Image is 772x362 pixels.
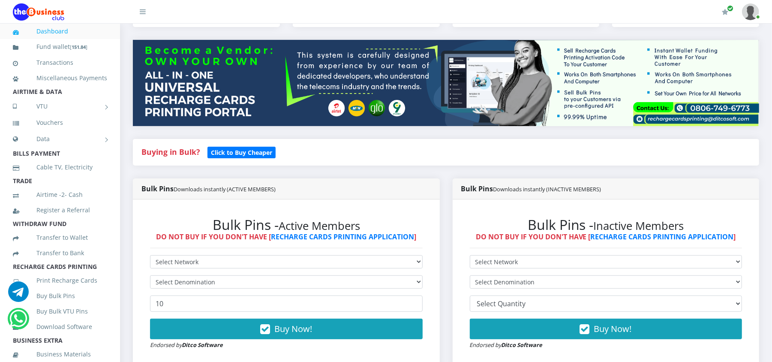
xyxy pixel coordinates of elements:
small: Inactive Members [594,218,684,233]
small: Endorsed by [470,341,543,349]
a: Fund wallet[151.84] [13,37,107,57]
button: Buy Now! [470,319,742,339]
b: Click to Buy Cheaper [211,148,272,157]
a: Buy Bulk Pins [13,286,107,306]
small: Downloads instantly (INACTIVE MEMBERS) [493,185,601,193]
button: Buy Now! [150,319,423,339]
a: Cable TV, Electricity [13,157,107,177]
a: Chat for support [10,315,27,329]
small: Endorsed by [150,341,223,349]
img: Logo [13,3,64,21]
h2: Bulk Pins - [150,217,423,233]
a: Chat for support [8,288,29,302]
img: multitenant_rcp.png [133,40,759,126]
h2: Bulk Pins - [470,217,742,233]
span: Buy Now! [274,323,312,335]
small: Active Members [279,218,360,233]
strong: Ditco Software [502,341,543,349]
img: User [742,3,759,20]
a: Vouchers [13,113,107,133]
a: RECHARGE CARDS PRINTING APPLICATION [591,232,734,241]
a: Airtime -2- Cash [13,185,107,205]
strong: DO NOT BUY IF YOU DON'T HAVE [ ] [476,232,736,241]
small: [ ] [70,44,87,50]
a: Register a Referral [13,200,107,220]
a: Buy Bulk VTU Pins [13,302,107,321]
span: Renew/Upgrade Subscription [727,5,733,12]
a: Download Software [13,317,107,337]
a: Transfer to Wallet [13,228,107,247]
strong: DO NOT BUY IF YOU DON'T HAVE [ ] [156,232,416,241]
small: Downloads instantly (ACTIVE MEMBERS) [174,185,276,193]
a: Miscellaneous Payments [13,68,107,88]
a: Transactions [13,53,107,72]
strong: Bulk Pins [141,184,276,193]
b: 151.84 [72,44,86,50]
strong: Bulk Pins [461,184,601,193]
a: Click to Buy Cheaper [207,147,276,157]
strong: Ditco Software [182,341,223,349]
a: Print Recharge Cards [13,271,107,290]
a: VTU [13,96,107,117]
strong: Buying in Bulk? [141,147,200,157]
a: Transfer to Bank [13,243,107,263]
i: Renew/Upgrade Subscription [722,9,728,15]
a: Data [13,128,107,150]
a: Dashboard [13,21,107,41]
input: Enter Quantity [150,296,423,312]
a: RECHARGE CARDS PRINTING APPLICATION [271,232,414,241]
span: Buy Now! [594,323,632,335]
